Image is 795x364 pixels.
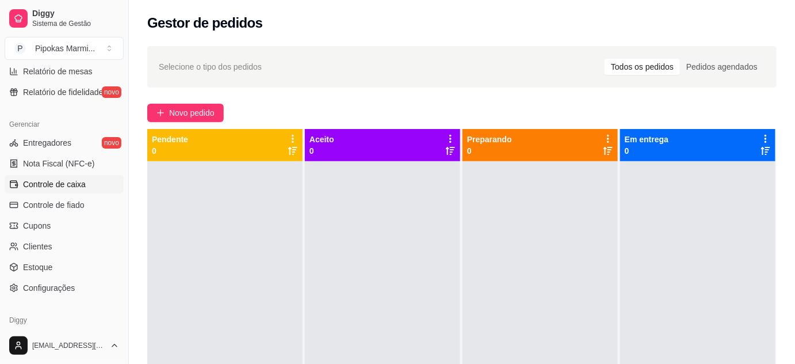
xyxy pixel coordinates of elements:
a: Nota Fiscal (NFC-e) [5,154,124,173]
a: Clientes [5,237,124,256]
a: DiggySistema de Gestão [5,5,124,32]
a: Controle de caixa [5,175,124,194]
span: Controle de fiado [23,199,85,211]
h2: Gestor de pedidos [147,14,263,32]
p: Em entrega [625,134,668,145]
span: P [14,43,26,54]
span: Controle de caixa [23,179,86,190]
div: Diggy [5,311,124,329]
a: Configurações [5,279,124,297]
p: 0 [309,145,334,157]
a: Controle de fiado [5,196,124,214]
span: [EMAIL_ADDRESS][DOMAIN_NAME] [32,341,105,350]
span: Relatório de fidelidade [23,86,103,98]
span: Nota Fiscal (NFC-e) [23,158,94,169]
span: Clientes [23,241,52,252]
span: Estoque [23,261,52,273]
button: Select a team [5,37,124,60]
button: [EMAIL_ADDRESS][DOMAIN_NAME] [5,332,124,359]
span: Selecione o tipo dos pedidos [159,60,262,73]
p: Preparando [467,134,512,145]
div: Pedidos agendados [680,59,764,75]
a: Estoque [5,258,124,276]
div: Todos os pedidos [605,59,680,75]
span: Novo pedido [169,107,215,119]
span: Diggy [32,9,119,19]
span: Relatório de mesas [23,66,93,77]
a: Relatório de mesas [5,62,124,81]
span: Cupons [23,220,51,232]
p: 0 [625,145,668,157]
p: Aceito [309,134,334,145]
a: Relatório de fidelidadenovo [5,83,124,101]
div: Pipokas Marmi ... [35,43,95,54]
span: plus [156,109,165,117]
p: 0 [467,145,512,157]
span: Sistema de Gestão [32,19,119,28]
a: Cupons [5,217,124,235]
button: Novo pedido [147,104,224,122]
p: Pendente [152,134,188,145]
div: Gerenciar [5,115,124,134]
a: Entregadoresnovo [5,134,124,152]
p: 0 [152,145,188,157]
span: Entregadores [23,137,71,149]
span: Configurações [23,282,75,294]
